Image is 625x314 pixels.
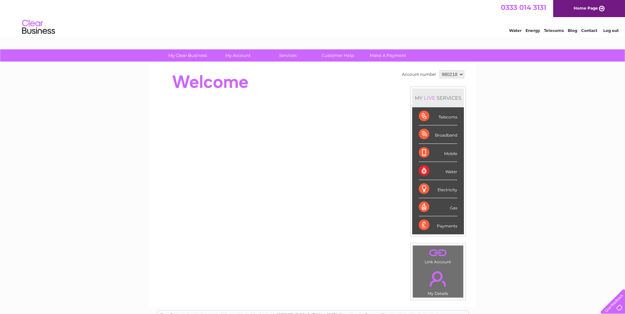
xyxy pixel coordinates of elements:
a: . [414,247,462,259]
a: Energy [526,28,540,33]
div: Broadband [419,125,457,144]
div: Water [419,162,457,180]
div: Telecoms [419,107,457,125]
div: Payments [419,216,457,234]
td: Account number [400,69,438,80]
a: Log out [603,28,619,33]
a: Services [261,49,315,62]
div: Clear Business is a trading name of Verastar Limited (registered in [GEOGRAPHIC_DATA] No. 3667643... [157,4,469,32]
a: Water [509,28,522,33]
div: Electricity [419,180,457,198]
td: Link Account [412,245,464,266]
a: Make A Payment [361,49,415,62]
a: Customer Help [311,49,365,62]
a: Contact [581,28,597,33]
div: Mobile [419,144,457,162]
a: . [414,267,462,290]
div: Gas [419,198,457,216]
a: 0333 014 3131 [501,3,546,12]
a: My Clear Business [160,49,215,62]
div: LIVE [423,95,437,101]
a: Blog [568,28,577,33]
a: My Account [211,49,265,62]
td: My Details [412,266,464,298]
a: Telecoms [544,28,564,33]
img: logo.png [22,17,55,37]
div: MY SERVICES [412,89,464,107]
